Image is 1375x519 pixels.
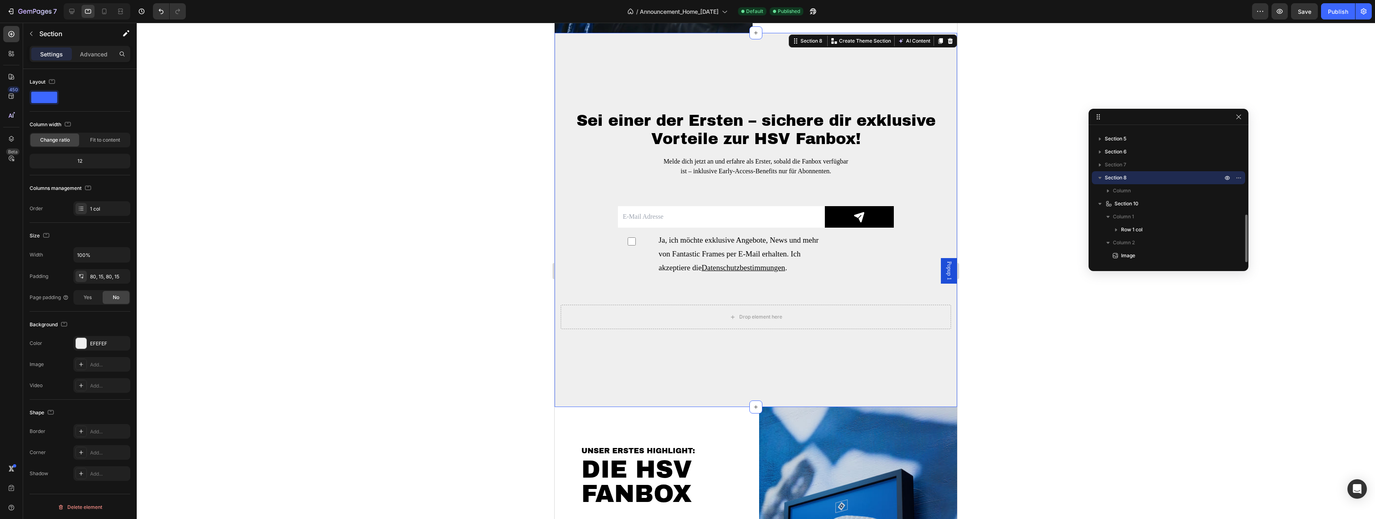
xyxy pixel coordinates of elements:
[1121,226,1143,234] span: Row 1 col
[90,340,128,347] div: EFEFEF
[1105,135,1126,143] span: Section 5
[3,3,60,19] button: 7
[30,251,43,258] div: Width
[80,50,108,58] p: Advanced
[30,470,48,477] div: Shadow
[30,294,69,301] div: Page padding
[1113,239,1135,247] span: Column 2
[1347,479,1367,499] div: Open Intercom Messenger
[1115,200,1138,208] span: Section 10
[90,273,128,280] div: 80, 15, 80, 15
[90,449,128,457] div: Add...
[30,361,44,368] div: Image
[746,8,763,15] span: Default
[30,183,93,194] div: Columns management
[30,273,48,280] div: Padding
[1291,3,1318,19] button: Save
[30,119,73,130] div: Column width
[90,205,128,213] div: 1 col
[8,86,19,93] div: 450
[90,428,128,435] div: Add...
[1328,7,1348,16] div: Publish
[1298,8,1311,15] span: Save
[90,136,120,144] span: Fit to content
[153,3,186,19] div: Undo/Redo
[636,7,638,16] span: /
[1121,252,1135,260] span: Image
[74,248,130,262] input: Auto
[30,230,51,241] div: Size
[30,205,43,212] div: Order
[1113,213,1134,221] span: Column 1
[555,23,957,519] iframe: Design area
[84,294,92,301] span: Yes
[113,294,119,301] span: No
[1105,148,1127,156] span: Section 6
[30,319,69,330] div: Background
[30,449,46,456] div: Corner
[640,7,719,16] span: Announcement_Home_[DATE]
[31,155,129,167] div: 12
[778,8,800,15] span: Published
[30,501,130,514] button: Delete element
[27,495,197,504] p: ■ 17 orginalgetreue Fanchants & Stadionsounds
[30,407,56,418] div: Shape
[40,50,63,58] p: Settings
[39,29,106,39] p: Section
[90,470,128,478] div: Add...
[30,428,45,435] div: Border
[1105,161,1126,169] span: Section 7
[1113,187,1131,195] span: Column
[30,340,42,347] div: Color
[1321,3,1355,19] button: Publish
[90,382,128,390] div: Add...
[6,149,19,155] div: Beta
[53,6,57,16] p: 7
[1105,174,1127,182] span: Section 8
[30,382,43,389] div: Video
[40,136,70,144] span: Change ratio
[30,77,57,88] div: Layout
[90,361,128,368] div: Add...
[58,502,102,512] div: Delete element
